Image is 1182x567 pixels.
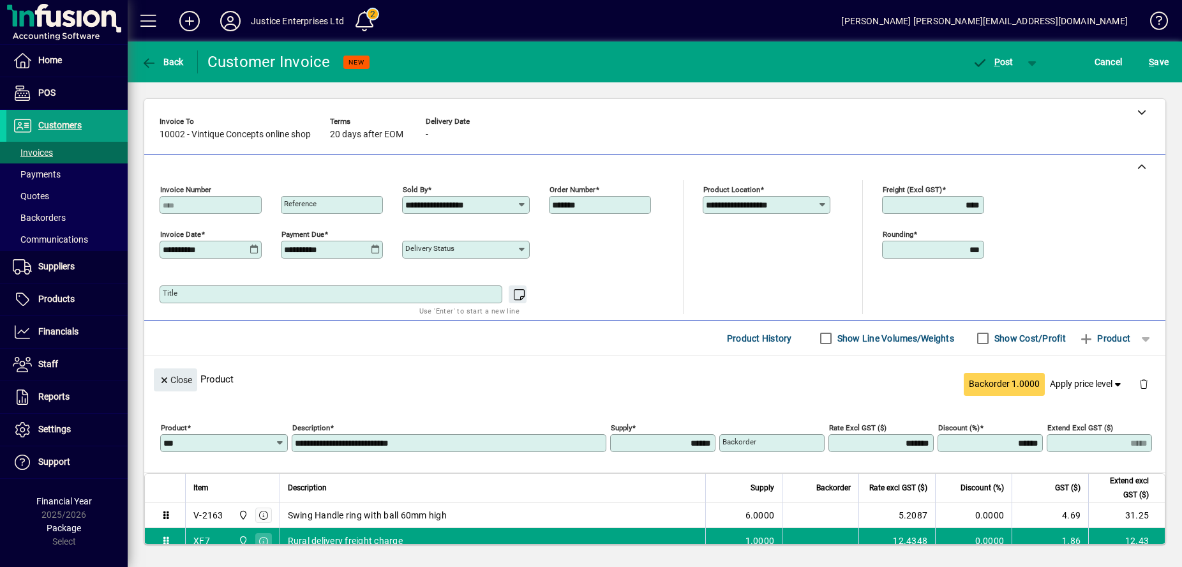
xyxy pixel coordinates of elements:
a: Suppliers [6,251,128,283]
td: 0.0000 [935,503,1012,528]
span: Rural delivery freight charge [288,534,403,547]
mat-label: Supply [611,423,632,432]
button: Profile [210,10,251,33]
app-page-header-button: Back [128,50,198,73]
span: Financials [38,326,79,336]
span: GST ($) [1055,481,1081,495]
mat-label: Product location [703,185,760,194]
span: 6.0000 [745,509,775,522]
a: POS [6,77,128,109]
a: Staff [6,349,128,381]
span: henderson warehouse [235,508,250,522]
button: Post [966,50,1020,73]
span: Rate excl GST ($) [869,481,927,495]
mat-label: Reference [284,199,317,208]
button: Delete [1128,368,1159,399]
mat-label: Product [161,423,187,432]
span: Product History [727,328,792,349]
td: 4.69 [1012,503,1088,528]
td: 0.0000 [935,528,1012,554]
span: Settings [38,424,71,434]
label: Show Line Volumes/Weights [835,332,954,345]
span: Product [1079,328,1130,349]
span: Discount (%) [961,481,1004,495]
app-page-header-button: Delete [1128,378,1159,389]
span: Support [38,457,70,467]
span: Quotes [13,191,49,201]
div: 12.4348 [867,534,927,547]
span: Close [159,370,192,391]
a: Support [6,446,128,478]
span: Apply price level [1050,377,1124,391]
mat-label: Backorder [722,437,756,446]
span: Suppliers [38,261,75,271]
span: Swing Handle ring with ball 60mm high [288,509,447,522]
span: Item [193,481,209,495]
td: 31.25 [1088,503,1165,528]
span: S [1149,57,1154,67]
button: Back [138,50,187,73]
span: Description [288,481,327,495]
button: Product [1072,327,1137,350]
span: Staff [38,359,58,369]
span: Backorders [13,213,66,223]
a: Backorders [6,207,128,229]
span: Financial Year [36,496,92,506]
button: Product History [722,327,797,350]
span: P [994,57,1000,67]
span: Products [38,294,75,304]
a: Reports [6,381,128,413]
a: Home [6,45,128,77]
button: Cancel [1091,50,1126,73]
mat-label: Order number [550,185,595,194]
span: Communications [13,234,88,245]
a: Communications [6,229,128,250]
mat-label: Description [292,423,330,432]
span: Payments [13,169,61,179]
mat-label: Rate excl GST ($) [829,423,886,432]
td: 1.86 [1012,528,1088,554]
a: Products [6,283,128,315]
div: [PERSON_NAME] [PERSON_NAME][EMAIL_ADDRESS][DOMAIN_NAME] [841,11,1128,31]
mat-label: Discount (%) [938,423,980,432]
button: Add [169,10,210,33]
span: Reports [38,391,70,402]
span: 1.0000 [745,534,775,547]
span: Customers [38,120,82,130]
span: Cancel [1095,52,1123,72]
div: V-2163 [193,509,223,522]
span: Supply [751,481,774,495]
span: Invoices [13,147,53,158]
button: Save [1146,50,1172,73]
a: Settings [6,414,128,446]
span: ave [1149,52,1169,72]
a: Knowledge Base [1141,3,1166,44]
div: Justice Enterprises Ltd [251,11,344,31]
mat-hint: Use 'Enter' to start a new line [419,303,520,318]
mat-label: Extend excl GST ($) [1047,423,1113,432]
td: 12.43 [1088,528,1165,554]
span: henderson warehouse [235,534,250,548]
span: Backorder [816,481,851,495]
button: Apply price level [1045,373,1129,396]
mat-label: Invoice number [160,185,211,194]
span: 10002 - Vintique Concepts online shop [160,130,311,140]
div: XF7 [193,534,210,547]
span: ost [972,57,1014,67]
span: Package [47,523,81,533]
span: Back [141,57,184,67]
span: NEW [348,58,364,66]
mat-label: Title [163,289,177,298]
span: POS [38,87,56,98]
div: Customer Invoice [207,52,331,72]
span: Home [38,55,62,65]
app-page-header-button: Close [151,374,200,385]
div: Product [144,356,1165,402]
span: Backorder 1.0000 [969,377,1040,391]
div: 5.2087 [867,509,927,522]
mat-label: Invoice date [160,230,201,239]
mat-label: Delivery status [405,244,454,253]
a: Invoices [6,142,128,163]
a: Payments [6,163,128,185]
a: Financials [6,316,128,348]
